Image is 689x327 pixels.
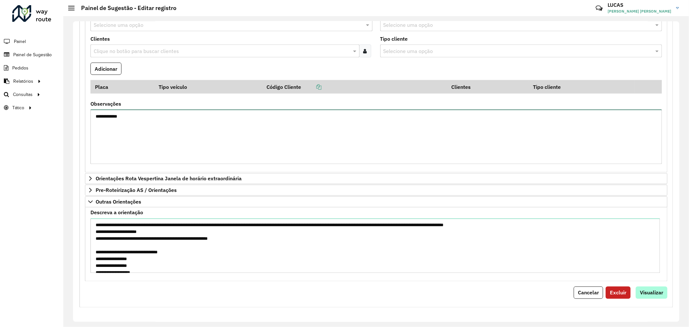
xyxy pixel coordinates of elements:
a: Outras Orientações [85,196,667,207]
span: Cancelar [578,290,599,296]
label: Descreva a orientação [90,209,143,216]
a: Copiar [301,84,322,90]
button: Adicionar [90,63,121,75]
span: Tático [12,104,24,111]
th: Placa [90,80,154,94]
span: Excluir [610,290,626,296]
div: Rota Noturna/Vespertina [85,7,667,173]
a: Orientações Rota Vespertina Janela de horário extraordinária [85,173,667,184]
a: Pre-Roteirização AS / Orientações [85,185,667,196]
th: Clientes [447,80,528,94]
label: Observações [90,100,121,108]
th: Tipo cliente [528,80,634,94]
button: Visualizar [636,287,667,299]
label: Tipo cliente [380,35,408,43]
h2: Painel de Sugestão - Editar registro [75,5,176,12]
button: Cancelar [574,287,603,299]
span: Pre-Roteirização AS / Orientações [96,188,177,193]
span: Pedidos [12,65,28,71]
label: Clientes [90,35,110,43]
button: Excluir [606,287,631,299]
span: Visualizar [640,290,663,296]
span: Outras Orientações [96,199,141,205]
span: [PERSON_NAME] [PERSON_NAME] [608,8,671,14]
div: Outras Orientações [85,207,667,281]
span: Consultas [13,91,33,98]
span: Painel de Sugestão [13,51,52,58]
th: Código Cliente [262,80,447,94]
span: Painel [14,38,26,45]
span: Relatórios [13,78,33,85]
a: Contato Rápido [592,1,606,15]
span: Orientações Rota Vespertina Janela de horário extraordinária [96,176,242,181]
h3: LUCAS [608,2,671,8]
th: Tipo veículo [154,80,262,94]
